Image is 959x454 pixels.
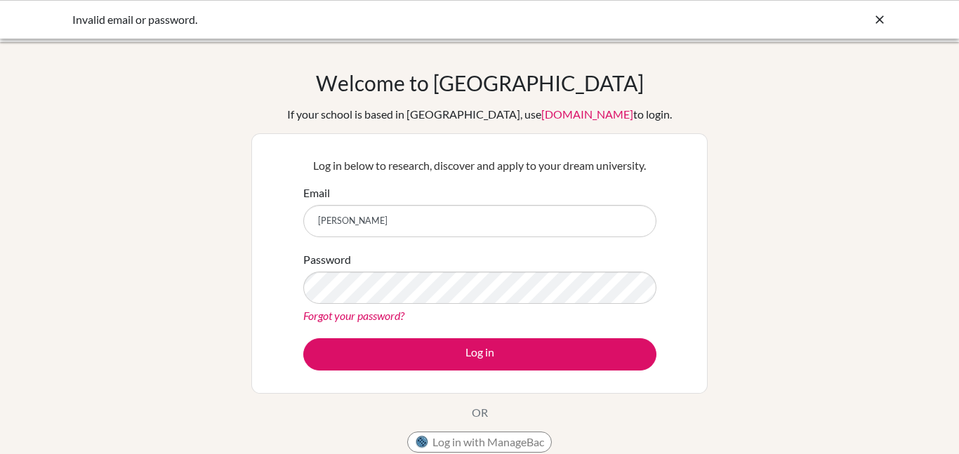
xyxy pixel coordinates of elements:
label: Email [303,185,330,201]
p: Log in below to research, discover and apply to your dream university. [303,157,656,174]
p: OR [472,404,488,421]
div: Invalid email or password. [72,11,676,28]
a: Forgot your password? [303,309,404,322]
h1: Welcome to [GEOGRAPHIC_DATA] [316,70,644,95]
label: Password [303,251,351,268]
button: Log in [303,338,656,370]
a: [DOMAIN_NAME] [541,107,633,121]
button: Log in with ManageBac [407,432,552,453]
div: If your school is based in [GEOGRAPHIC_DATA], use to login. [287,106,672,123]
